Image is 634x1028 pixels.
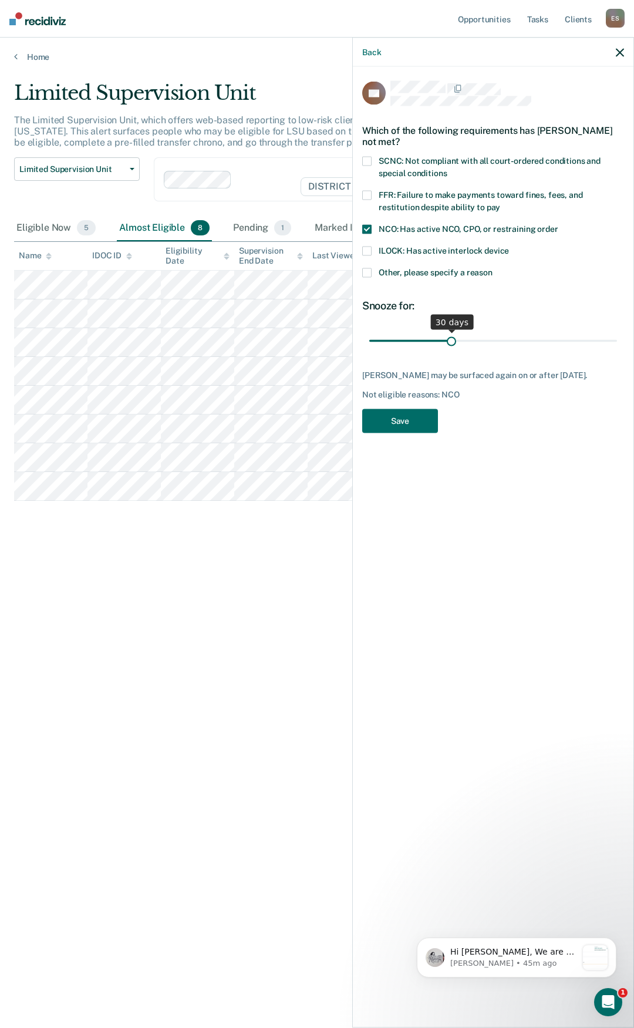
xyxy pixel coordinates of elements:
[14,52,620,62] a: Home
[362,390,624,400] div: Not eligible reasons: NCO
[399,914,634,996] iframe: Intercom notifications message
[231,215,294,241] div: Pending
[594,988,622,1016] iframe: Intercom live chat
[362,47,381,57] button: Back
[117,215,212,241] div: Almost Eligible
[191,220,210,235] span: 8
[379,224,558,233] span: NCO: Has active NCO, CPO, or restraining order
[14,215,98,241] div: Eligible Now
[239,246,303,266] div: Supervision End Date
[431,314,474,329] div: 30 days
[379,190,583,211] span: FFR: Failure to make payments toward fines, fees, and restitution despite ability to pay
[379,245,509,255] span: ILOCK: Has active interlock device
[618,988,628,997] span: 1
[312,251,369,261] div: Last Viewed
[362,299,624,312] div: Snooze for:
[14,81,585,114] div: Limited Supervision Unit
[362,409,438,433] button: Save
[166,246,230,266] div: Eligibility Date
[19,251,52,261] div: Name
[19,164,125,174] span: Limited Supervision Unit
[362,370,624,380] div: [PERSON_NAME] may be surfaced again on or after [DATE].
[14,114,577,148] p: The Limited Supervision Unit, which offers web-based reporting to low-risk clients, is the lowest...
[274,220,291,235] span: 1
[379,267,493,277] span: Other, please specify a reason
[362,115,624,156] div: Which of the following requirements has [PERSON_NAME] not met?
[301,177,511,196] span: DISTRICT OFFICE 4, [GEOGRAPHIC_DATA]
[312,215,420,241] div: Marked Ineligible
[606,9,625,28] div: E S
[77,220,96,235] span: 5
[92,251,132,261] div: IDOC ID
[379,156,601,177] span: SCNC: Not compliant with all court-ordered conditions and special conditions
[9,12,66,25] img: Recidiviz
